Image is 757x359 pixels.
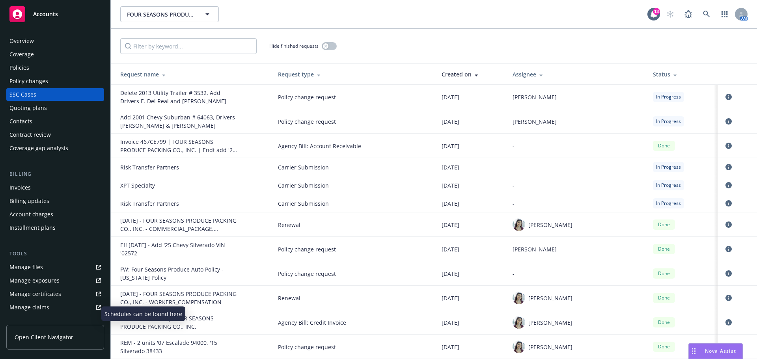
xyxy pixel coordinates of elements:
[6,88,104,101] a: SSC Cases
[6,208,104,221] a: Account charges
[9,261,43,273] div: Manage files
[278,70,429,78] div: Request type
[278,245,429,253] span: Policy change request
[9,181,31,194] div: Invoices
[705,348,736,354] span: Nova Assist
[688,343,743,359] button: Nova Assist
[120,290,239,306] div: 07/01/25 - FOUR SEASONS PRODUCE PACKING CO., INC. - WORKERS_COMPENSATION
[656,118,681,125] span: In Progress
[9,221,56,234] div: Installment plans
[278,294,429,302] span: Renewal
[6,48,104,61] a: Coverage
[6,61,104,74] a: Policies
[278,343,429,351] span: Policy change request
[681,6,696,22] a: Report a Bug
[6,261,104,273] a: Manage files
[127,10,195,19] span: FOUR SEASONS PRODUCE PACKING CO., INC.
[656,221,672,228] span: Done
[442,117,459,126] span: [DATE]
[120,199,239,208] div: Risk Transfer Partners
[120,138,239,154] div: Invoice 467CE799 | FOUR SEASONS PRODUCE PACKING CO., INC. | Endt add '25 Chevy Silverado VIN 0257...
[724,220,733,229] a: circleInformation
[6,128,104,141] a: Contract review
[278,181,429,190] span: Carrier Submission
[278,221,429,229] span: Renewal
[278,142,429,150] span: Agency Bill: Account Receivable
[269,43,319,49] span: Hide finished requests
[653,8,660,15] div: 13
[528,221,572,229] span: [PERSON_NAME]
[120,265,239,282] div: FW: Four Seasons Produce Auto Policy - ARIZONA Policy
[656,270,672,277] span: Done
[120,339,239,355] div: REM - 2 units '07 Escalade 94000, '15 Silverado 38433
[656,294,672,301] span: Done
[513,93,557,101] span: [PERSON_NAME]
[724,199,733,208] a: circleInformation
[513,70,640,78] div: Assignee
[6,181,104,194] a: Invoices
[6,274,104,287] a: Manage exposures
[9,128,51,141] div: Contract review
[724,244,733,254] a: circleInformation
[717,6,733,22] a: Switch app
[9,195,49,207] div: Billing updates
[9,75,48,87] div: Policy changes
[120,216,239,233] div: 10/30/25 - FOUR SEASONS PRODUCE PACKING CO., INC. - COMMERCIAL_PACKAGE, BUSINESS_AUTO, BUSINESS_AUTO
[656,164,681,171] span: In Progress
[724,180,733,190] a: circleInformation
[9,314,47,327] div: Manage BORs
[513,181,640,190] div: -
[656,319,672,326] span: Done
[442,294,459,302] span: [DATE]
[724,269,733,278] a: circleInformation
[9,301,49,314] div: Manage claims
[278,163,429,171] span: Carrier Submission
[442,70,500,78] div: Created on
[120,241,239,257] div: Eff 05/23/25 - Add '25 Chevy Silverado VIN '02572
[513,292,525,304] img: photo
[513,218,525,231] img: photo
[9,35,34,47] div: Overview
[278,117,429,126] span: Policy change request
[656,343,672,350] span: Done
[656,93,681,100] span: In Progress
[442,245,459,253] span: [DATE]
[9,115,32,128] div: Contacts
[528,343,572,351] span: [PERSON_NAME]
[724,318,733,327] a: circleInformation
[513,316,525,329] img: photo
[9,88,36,101] div: SSC Cases
[724,141,733,151] a: circleInformation
[9,208,53,221] div: Account charges
[724,342,733,352] a: circleInformation
[120,113,239,130] div: Add 2001 Chevy Suburban # 64063, Drivers J. Chavez & F. Jimenez-Chonteco
[9,274,60,287] div: Manage exposures
[513,245,557,253] span: [PERSON_NAME]
[278,93,429,101] span: Policy change request
[9,48,34,61] div: Coverage
[513,199,640,208] div: -
[442,181,459,190] span: [DATE]
[6,170,104,178] div: Billing
[528,318,572,327] span: [PERSON_NAME]
[9,102,47,114] div: Quoting plans
[724,92,733,102] a: circleInformation
[513,163,640,171] div: -
[9,142,68,154] div: Coverage gap analysis
[699,6,714,22] a: Search
[6,195,104,207] a: Billing updates
[120,314,239,331] div: Invoice FB47FABC | FOUR SEASONS PRODUCE PACKING CO., INC.
[9,288,61,300] div: Manage certificates
[120,181,239,190] div: XPT Specialty
[653,70,711,78] div: Status
[6,102,104,114] a: Quoting plans
[6,314,104,327] a: Manage BORs
[513,340,525,353] img: photo
[278,199,429,208] span: Carrier Submission
[120,89,239,105] div: Delete 2013 Utility Trailer # 3532, Add Drivers E. Del Real and D. Lopez
[6,250,104,258] div: Tools
[278,318,429,327] span: Agency Bill: Credit Invoice
[656,142,672,149] span: Done
[6,142,104,154] a: Coverage gap analysis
